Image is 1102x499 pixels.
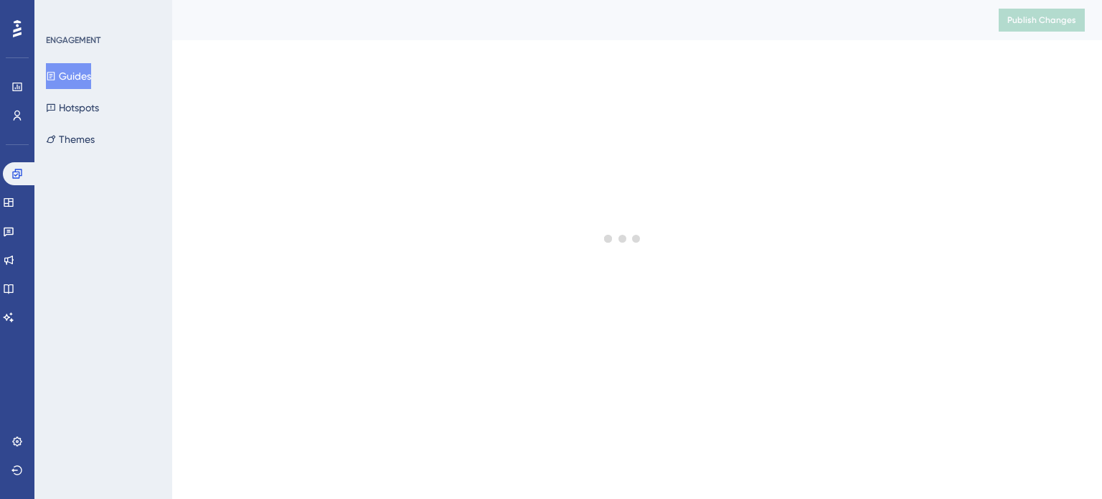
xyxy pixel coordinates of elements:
button: Hotspots [46,95,99,121]
button: Guides [46,63,91,89]
span: Publish Changes [1007,14,1076,26]
button: Themes [46,126,95,152]
button: Publish Changes [999,9,1085,32]
div: ENGAGEMENT [46,34,100,46]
